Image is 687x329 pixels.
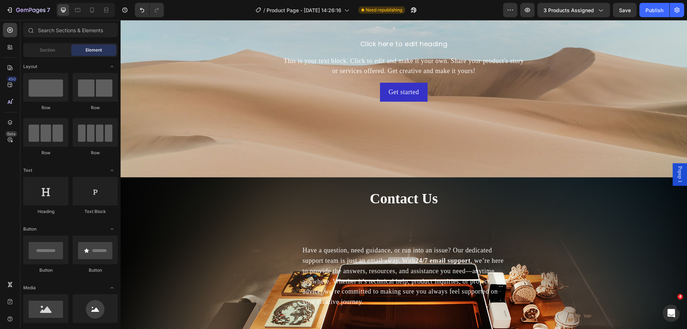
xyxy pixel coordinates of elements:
[267,6,341,14] span: Product Page - [DATE] 14:26:16
[23,285,36,291] span: Media
[73,105,118,111] div: Row
[23,267,68,274] div: Button
[106,223,118,235] span: Toggle open
[23,63,37,70] span: Layout
[40,47,55,53] span: Section
[366,7,402,13] span: Need republishing
[295,237,350,244] strong: 24/7 email support
[556,146,563,163] span: Popup 1
[121,20,687,329] iframe: To enrich screen reader interactions, please activate Accessibility in Grammarly extension settings
[537,3,610,17] button: 3 products assigned
[677,294,683,300] span: 4
[73,150,118,156] div: Row
[259,63,307,82] a: Get started
[23,167,32,174] span: Text
[663,305,680,322] iframe: Intercom live chat
[135,3,164,17] div: Undo/Redo
[106,282,118,294] span: Toggle open
[86,47,102,53] span: Element
[639,3,669,17] button: Publish
[263,6,265,14] span: /
[74,35,492,57] div: This is your text block. Click to edit and make it your own. Share your product's story or servic...
[645,6,663,14] div: Publish
[619,7,631,13] span: Save
[3,3,53,17] button: 7
[23,208,68,215] div: Heading
[23,226,36,232] span: Button
[23,105,68,111] div: Row
[5,131,17,137] div: Beta
[74,18,492,29] h2: Click here to edit heading
[73,267,118,274] div: Button
[544,6,594,14] span: 3 products assigned
[75,169,492,188] p: Contact Us
[7,76,17,82] div: 450
[182,225,385,287] p: Have a question, need guidance, or run into an issue? Our dedicated support team is just an email...
[106,61,118,72] span: Toggle open
[613,3,637,17] button: Save
[73,208,118,215] div: Text Block
[23,150,68,156] div: Row
[47,6,50,14] p: 7
[106,165,118,176] span: Toggle open
[268,67,298,77] div: Get started
[23,23,118,37] input: Search Sections & Elements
